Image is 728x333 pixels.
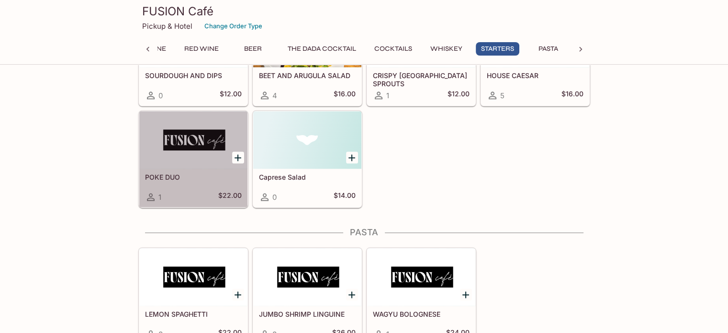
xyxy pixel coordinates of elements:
button: Add WAGYU BOLOGNESE [460,288,472,300]
h5: WAGYU BOLOGNESE [373,310,470,318]
span: 5 [500,91,504,100]
div: JUMBO SHRIMP LINGUINE [253,248,361,306]
div: POKE DUO [139,111,247,169]
div: LEMON SPAGHETTI [139,248,247,306]
h3: FUSION Café [142,4,586,19]
h5: $22.00 [218,191,242,203]
button: Whiskey [425,42,468,56]
h5: CRISPY [GEOGRAPHIC_DATA] SPROUTS [373,71,470,87]
h5: $16.00 [334,90,356,101]
h5: $16.00 [561,90,583,101]
button: Change Order Type [200,19,267,34]
button: Cocktails [369,42,417,56]
h5: $14.00 [334,191,356,203]
div: Caprese Salad [253,111,361,169]
button: Add Caprese Salad [346,151,358,163]
div: HOUSE CAESAR [481,10,589,67]
button: Pasta [527,42,570,56]
h5: HOUSE CAESAR [487,71,583,80]
h5: $12.00 [448,90,470,101]
div: BEET AND ARUGULA SALAD [253,10,361,67]
button: Beer [232,42,275,56]
span: 0 [272,193,277,202]
span: 0 [158,91,163,100]
span: 1 [158,193,161,202]
button: Red Wine [179,42,224,56]
h5: BEET AND ARUGULA SALAD [259,71,356,80]
h5: POKE DUO [145,173,242,181]
p: Pickup & Hotel [142,22,192,31]
span: 1 [386,91,389,100]
h5: Caprese Salad [259,173,356,181]
button: Add JUMBO SHRIMP LINGUINE [346,288,358,300]
h5: JUMBO SHRIMP LINGUINE [259,310,356,318]
span: 4 [272,91,277,100]
h5: LEMON SPAGHETTI [145,310,242,318]
a: POKE DUO1$22.00 [139,111,248,207]
button: The DADA Cocktail [282,42,361,56]
button: Starters [476,42,519,56]
button: Add POKE DUO [232,151,244,163]
h5: $12.00 [220,90,242,101]
div: WAGYU BOLOGNESE [367,248,475,306]
h5: SOURDOUGH AND DIPS [145,71,242,80]
a: Caprese Salad0$14.00 [253,111,362,207]
h4: Pasta [138,227,590,238]
button: Add LEMON SPAGHETTI [232,288,244,300]
div: SOURDOUGH AND DIPS [139,10,247,67]
div: CRISPY BRUSSEL SPROUTS [367,10,475,67]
